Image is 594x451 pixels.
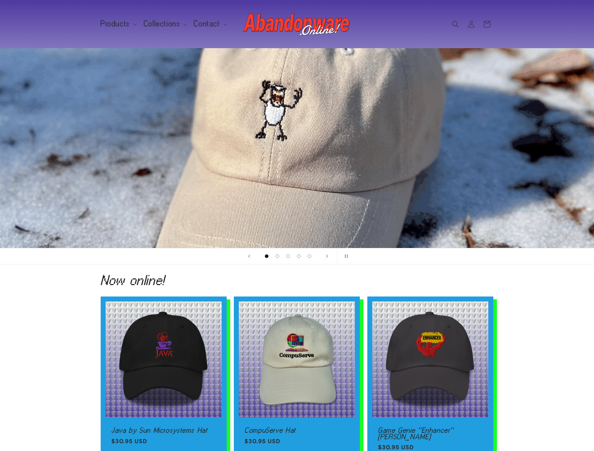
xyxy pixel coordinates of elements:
button: Load slide 5 of 5 [304,251,315,262]
span: Products [101,21,130,27]
span: Contact [194,21,220,27]
button: Load slide 1 of 5 [261,251,272,262]
button: Previous slide [241,248,257,264]
button: Load slide 4 of 5 [293,251,304,262]
h2: Now online! [101,274,493,286]
summary: Search [448,16,463,32]
button: Pause slideshow [337,248,353,264]
button: Load slide 3 of 5 [283,251,293,262]
summary: Contact [190,16,230,31]
img: Abandonware [243,10,351,39]
a: Java by Sun Microsystems Hat [111,427,216,434]
span: Collections [144,21,180,27]
summary: Collections [140,16,190,31]
a: Game Genie "Enhancer" [PERSON_NAME] [378,427,483,440]
a: Abandonware [241,7,353,41]
button: Next slide [319,248,335,264]
summary: Products [96,16,140,31]
a: CompuServe Hat [245,427,349,434]
button: Load slide 2 of 5 [272,251,283,262]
